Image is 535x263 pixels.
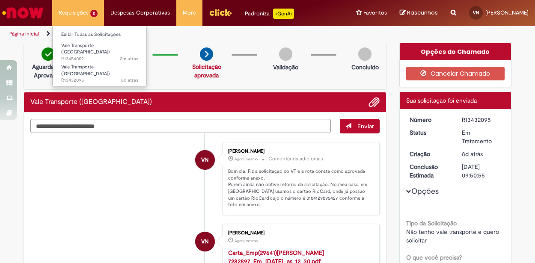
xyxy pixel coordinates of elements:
b: O que você precisa? [406,254,462,261]
time: 27/08/2025 17:39:40 [120,56,138,62]
time: 20/08/2025 11:50:52 [121,77,138,83]
div: [PERSON_NAME] [228,149,371,154]
h2: Vale Transporte (VT) Histórico de tíquete [30,98,152,106]
div: Opções do Chamado [400,43,511,60]
img: ServiceNow [1,4,45,21]
span: Agora mesmo [235,238,258,243]
time: 27/08/2025 17:42:09 [235,157,258,162]
p: +GenAi [273,9,294,19]
a: Solicitação aprovada [192,63,221,79]
div: Em Tratamento [462,128,502,145]
a: Exibir Todas as Solicitações [53,30,147,39]
b: Tipo da Solicitação [406,219,457,227]
span: More [183,9,196,17]
span: 8d atrás [121,77,138,83]
dt: Status [403,128,456,137]
span: Sua solicitação foi enviada [406,97,477,104]
a: Página inicial [9,30,39,37]
img: img-circle-grey.png [279,47,292,61]
p: Aguardando Aprovação [27,62,69,80]
img: img-circle-grey.png [358,47,372,61]
time: 20/08/2025 11:50:51 [462,150,483,158]
span: 2 [90,10,98,17]
div: Vicente Da Costa Silva Neto [195,232,215,251]
a: Rascunhos [400,9,438,17]
ul: Requisições [52,26,147,86]
a: Aberto R13432095 : Vale Transporte (VT) [53,62,147,81]
button: Enviar [340,119,380,133]
button: Adicionar anexos [369,97,380,108]
div: Vicente Da Costa Silva Neto [195,150,215,170]
p: Concluído [351,63,379,71]
span: Enviar [357,122,374,130]
span: Vale Transporte ([GEOGRAPHIC_DATA]) [61,42,110,56]
img: arrow-next.png [200,47,213,61]
ul: Trilhas de página [6,26,350,42]
time: 27/08/2025 17:41:36 [235,238,258,243]
textarea: Digite sua mensagem aqui... [30,119,331,133]
span: VN [201,150,208,170]
span: Despesas Corporativas [110,9,170,17]
span: [PERSON_NAME] [485,9,529,16]
p: Validação [273,63,298,71]
span: 2m atrás [120,56,138,62]
span: 8d atrás [462,150,483,158]
span: R13454002 [61,56,138,62]
span: Agora mesmo [235,157,258,162]
dt: Conclusão Estimada [403,163,456,180]
dt: Criação [403,150,456,158]
span: Vale Transporte ([GEOGRAPHIC_DATA]) [61,64,110,77]
span: Rascunhos [407,9,438,17]
span: Requisições [59,9,89,17]
div: R13432095 [462,115,502,124]
span: VN [201,231,208,252]
img: click_logo_yellow_360x200.png [209,6,232,19]
div: 20/08/2025 11:50:51 [462,150,502,158]
span: Favoritos [363,9,387,17]
p: Bom dia, Fiz a solicitação do VT e a rota consta como aprovada conforme anexo. Porém ainda não ob... [228,168,371,208]
button: Cancelar Chamado [406,67,505,80]
dt: Número [403,115,456,124]
span: R13432095 [61,77,138,84]
div: [PERSON_NAME] [228,230,371,236]
div: Padroniza [245,9,294,19]
div: [DATE] 09:50:55 [462,163,502,180]
small: Comentários adicionais [268,155,323,163]
a: Aberto R13454002 : Vale Transporte (VT) [53,41,147,59]
span: VN [473,10,479,15]
img: check-circle-green.png [42,47,55,61]
span: Não tenho vale transporte e quero solicitar [406,228,501,244]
